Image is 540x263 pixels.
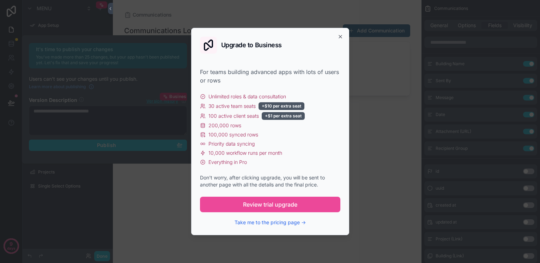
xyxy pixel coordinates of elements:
span: 100 active client seats [208,112,259,120]
span: 200,000 rows [208,122,241,129]
span: Review trial upgrade [243,200,297,209]
span: 10,000 workflow runs per month [208,149,282,157]
span: 30 active team seats [208,103,256,110]
div: +$10 per extra seat [259,102,304,110]
span: 100,000 synced rows [208,131,258,138]
h2: Upgrade to Business [221,42,282,48]
div: +$1 per extra seat [262,112,305,120]
div: Don't worry, after clicking upgrade, you will be sent to another page with all the details and th... [200,174,340,188]
div: For teams building advanced apps with lots of users or rows [200,68,340,85]
span: Everything in Pro [208,159,247,166]
button: Review trial upgrade [200,197,340,212]
span: Priority data syncing [208,140,255,147]
button: Take me to the pricing page → [235,219,306,226]
span: Unlimited roles & data consultation [208,93,286,100]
